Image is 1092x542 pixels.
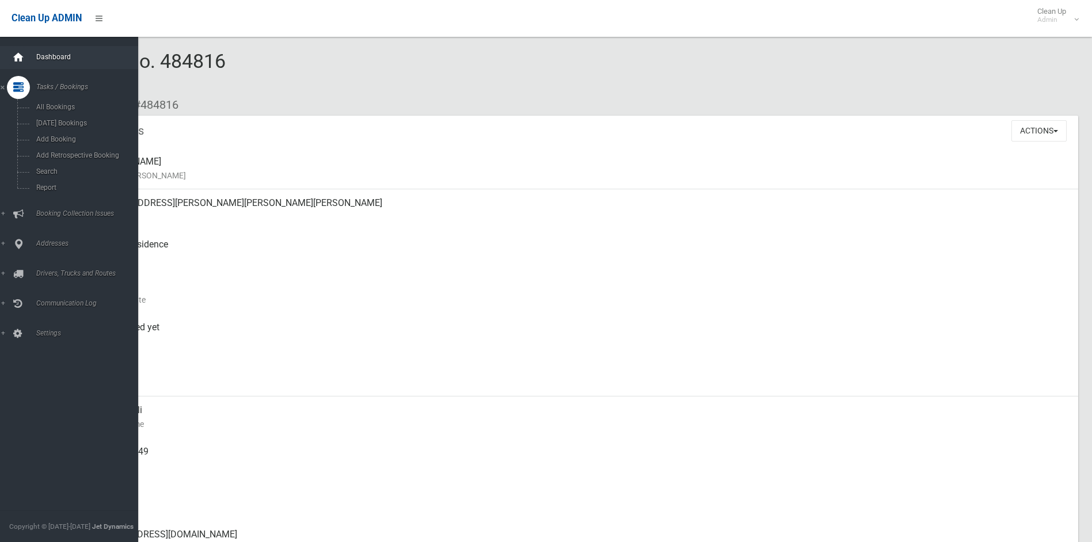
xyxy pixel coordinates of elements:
small: Collection Date [92,293,1069,307]
span: Add Booking [33,135,137,143]
small: Admin [1037,16,1066,24]
span: Add Retrospective Booking [33,151,137,159]
small: Zone [92,376,1069,390]
span: Settings [33,329,147,337]
span: Search [33,167,137,175]
li: #484816 [125,94,178,116]
span: Communication Log [33,299,147,307]
span: [DATE] Bookings [33,119,137,127]
span: Addresses [33,239,147,247]
div: [STREET_ADDRESS][PERSON_NAME][PERSON_NAME][PERSON_NAME] [92,189,1069,231]
small: Mobile [92,459,1069,472]
span: Booking Collection Issues [33,209,147,217]
span: Clean Up [1032,7,1078,24]
span: All Bookings [33,103,137,111]
div: Giantono Ali [92,396,1069,438]
span: Report [33,184,137,192]
small: Address [92,210,1069,224]
div: Front of Residence [92,231,1069,272]
div: Not collected yet [92,314,1069,355]
span: Drivers, Trucks and Routes [33,269,147,277]
div: [DATE] [92,355,1069,396]
span: Copyright © [DATE]-[DATE] [9,522,90,530]
span: Clean Up ADMIN [12,13,82,24]
div: [PERSON_NAME] [92,148,1069,189]
span: Dashboard [33,53,147,61]
strong: Jet Dynamics [92,522,134,530]
div: 0421 011 649 [92,438,1069,479]
div: [DATE] [92,272,1069,314]
small: Pickup Point [92,251,1069,265]
small: Name of [PERSON_NAME] [92,169,1069,182]
div: None given [92,479,1069,521]
small: Collected At [92,334,1069,348]
button: Actions [1011,120,1067,142]
span: Booking No. 484816 [51,49,226,94]
span: Tasks / Bookings [33,83,147,91]
small: Contact Name [92,417,1069,431]
small: Landline [92,500,1069,514]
